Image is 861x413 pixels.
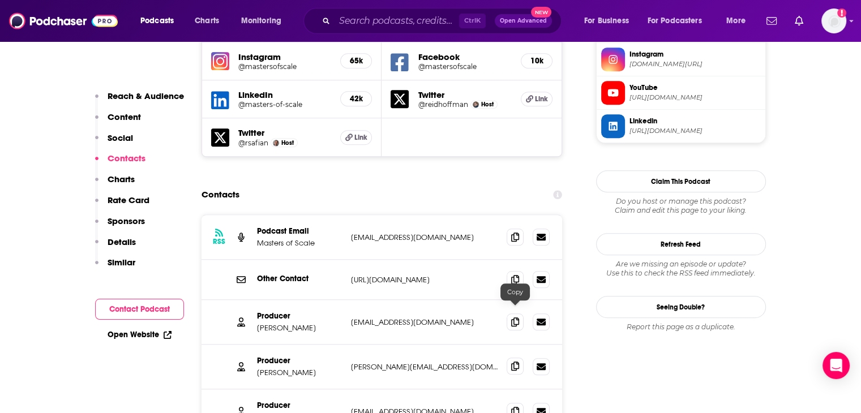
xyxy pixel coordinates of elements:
span: Podcasts [140,13,174,29]
span: Ctrl K [459,14,486,28]
button: open menu [718,12,760,30]
button: open menu [576,12,643,30]
span: New [531,7,551,18]
span: For Business [584,13,629,29]
span: Logged in as BerkMarc [821,8,846,33]
h5: Instagram [238,51,332,62]
a: @mastersofscale [418,62,512,71]
p: [PERSON_NAME][EMAIL_ADDRESS][DOMAIN_NAME] [351,362,498,372]
p: Similar [108,257,135,268]
button: Show profile menu [821,8,846,33]
div: Are we missing an episode or update? Use this to check the RSS feed immediately. [596,260,766,278]
a: Instagram[DOMAIN_NAME][URL] [601,48,761,71]
p: [PERSON_NAME] [257,368,342,377]
button: Contact Podcast [95,299,184,320]
button: Similar [95,257,135,278]
h5: 65k [350,56,362,66]
span: Host [481,101,494,108]
button: Charts [95,174,135,195]
a: Link [340,130,372,145]
button: Contacts [95,153,145,174]
img: Podchaser - Follow, Share and Rate Podcasts [9,10,118,32]
p: [EMAIL_ADDRESS][DOMAIN_NAME] [351,317,498,327]
div: Claim and edit this page to your liking. [596,197,766,215]
a: Seeing Double? [596,296,766,318]
input: Search podcasts, credits, & more... [335,12,459,30]
button: Sponsors [95,216,145,236]
h5: 42k [350,94,362,104]
p: [URL][DOMAIN_NAME] [351,275,498,285]
span: Open Advanced [500,18,547,24]
span: Instagram [629,49,761,59]
button: Social [95,132,133,153]
p: Producer [257,356,342,365]
div: Search podcasts, credits, & more... [314,8,572,34]
span: More [726,13,746,29]
button: Open AdvancedNew [495,14,552,28]
h5: Facebook [418,51,512,62]
button: Details [95,236,136,257]
p: Sponsors [108,216,145,226]
p: Producer [257,401,342,410]
span: For Podcasters [648,13,702,29]
p: Content [108,111,141,122]
span: Monitoring [241,13,281,29]
span: YouTube [629,83,761,93]
span: Do you host or manage this podcast? [596,197,766,206]
a: Show notifications dropdown [762,11,781,31]
svg: Add a profile image [837,8,846,18]
span: Host [281,139,294,147]
img: Bob Safian [273,140,279,146]
span: Link [354,133,367,142]
a: Show notifications dropdown [790,11,808,31]
span: Charts [195,13,219,29]
a: @rsafian [238,139,268,147]
button: Claim This Podcast [596,170,766,192]
h5: Twitter [418,89,512,100]
img: iconImage [211,52,229,70]
span: instagram.com/mastersofscale [629,60,761,68]
img: Reid Hoffman [473,101,479,107]
button: open menu [233,12,296,30]
a: YouTube[URL][DOMAIN_NAME] [601,81,761,105]
span: https://www.youtube.com/@MastersofScale_ [629,93,761,102]
div: Report this page as a duplicate. [596,322,766,332]
p: Contacts [108,153,145,164]
div: Copy [500,283,530,300]
img: User Profile [821,8,846,33]
p: Producer [257,311,342,321]
h3: RSS [213,237,225,246]
a: @reidhoffman [418,100,468,109]
p: Other Contact [257,274,342,283]
p: Reach & Audience [108,91,184,101]
a: @masters-of-scale [238,100,332,109]
h5: 10k [530,56,543,66]
h5: Twitter [238,127,332,138]
p: Charts [108,174,135,184]
button: Content [95,111,141,132]
a: Link [521,92,552,106]
p: [PERSON_NAME] [257,323,342,333]
p: Social [108,132,133,143]
span: https://www.linkedin.com/company/masters-of-scale [629,127,761,135]
div: Open Intercom Messenger [823,352,850,379]
a: Open Website [108,330,172,339]
p: Masters of Scale [257,238,342,248]
button: Reach & Audience [95,91,184,111]
a: Charts [187,12,226,30]
p: [EMAIL_ADDRESS][DOMAIN_NAME] [351,233,498,242]
a: @mastersofscale [238,62,332,71]
a: Linkedin[URL][DOMAIN_NAME] [601,114,761,138]
p: Podcast Email [257,226,342,236]
button: open menu [132,12,189,30]
button: Rate Card [95,195,149,216]
h5: LinkedIn [238,89,332,100]
span: Link [535,94,548,104]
